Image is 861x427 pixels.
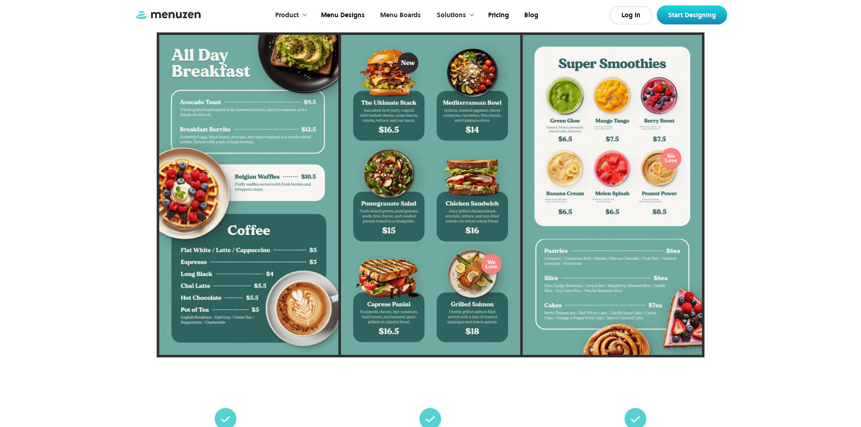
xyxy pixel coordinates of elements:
[312,1,372,29] a: Menu Designs
[610,6,652,24] a: Log In
[266,1,312,29] div: Product
[516,1,545,29] a: Blog
[428,1,480,29] div: Solutions
[372,1,428,29] a: Menu Boards
[657,5,727,24] a: Start Designing
[275,10,299,20] div: Product
[480,1,516,29] a: Pricing
[437,10,466,20] div: Solutions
